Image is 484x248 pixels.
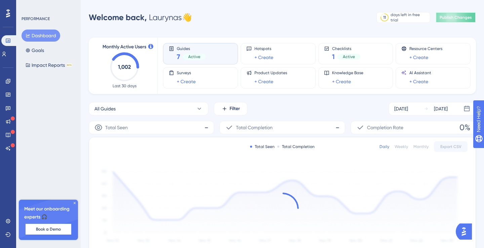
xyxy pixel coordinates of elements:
[254,46,273,51] span: Hotspots
[367,123,403,132] span: Completion Rate
[391,12,428,23] div: days left in free trial
[105,123,128,132] span: Total Seen
[277,144,315,149] div: Total Completion
[436,12,476,23] button: Publish Changes
[177,52,180,61] span: 7
[94,105,116,113] span: All Guides
[332,78,351,86] a: + Create
[204,122,208,133] span: -
[16,2,42,10] span: Need Help?
[379,144,389,149] div: Daily
[459,122,470,133] span: 0%
[22,44,48,56] button: Goals
[89,102,208,115] button: All Guides
[335,122,339,133] span: -
[254,53,273,61] a: + Create
[409,78,428,86] a: + Create
[383,15,386,20] div: 11
[332,70,363,76] span: Knowledge Base
[118,64,131,70] text: 1,002
[89,12,192,23] div: Laurynas 👋
[332,52,335,61] span: 1
[230,105,240,113] span: Filter
[434,141,468,152] button: Export CSV
[177,70,196,76] span: Surveys
[22,59,76,71] button: Impact ReportsBETA
[103,43,146,51] span: Monthly Active Users
[395,144,408,149] div: Weekly
[26,224,71,235] button: Book a Demo
[409,70,431,76] span: AI Assistant
[113,83,136,89] span: Last 30 days
[66,63,72,67] div: BETA
[36,227,61,232] span: Book a Demo
[343,54,355,59] span: Active
[236,123,273,132] span: Total Completion
[22,16,50,21] div: PERFORMANCE
[440,144,461,149] span: Export CSV
[456,221,476,242] iframe: UserGuiding AI Assistant Launcher
[413,144,429,149] div: Monthly
[409,53,428,61] a: + Create
[434,105,448,113] div: [DATE]
[22,30,60,42] button: Dashboard
[332,46,360,51] span: Checklists
[409,46,442,51] span: Resource Centers
[394,105,408,113] div: [DATE]
[254,78,273,86] a: + Create
[250,144,275,149] div: Total Seen
[254,70,287,76] span: Product Updates
[177,46,206,51] span: Guides
[440,15,472,20] span: Publish Changes
[214,102,247,115] button: Filter
[89,12,147,22] span: Welcome back,
[24,205,73,221] span: Meet our onboarding experts 🎧
[188,54,200,59] span: Active
[177,78,196,86] a: + Create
